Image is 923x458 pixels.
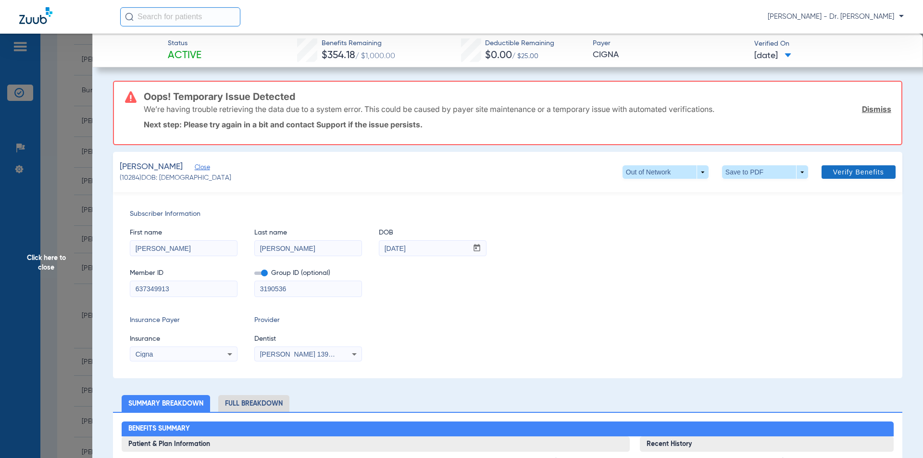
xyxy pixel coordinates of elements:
button: Open calendar [468,241,486,256]
span: Payer [593,38,746,49]
p: We’re having trouble retrieving the data due to a system error. This could be caused by payer sit... [144,104,714,114]
span: Deductible Remaining [485,38,554,49]
span: [PERSON_NAME] 1396853875 [260,350,355,358]
span: Provider [254,315,362,325]
img: Search Icon [125,12,134,21]
span: [PERSON_NAME] [120,161,183,173]
span: Close [195,164,203,173]
span: Active [168,49,201,62]
button: Save to PDF [722,165,808,179]
h3: Patient & Plan Information [122,436,630,452]
img: Zuub Logo [19,7,52,24]
span: Cigna [136,350,153,358]
span: Dentist [254,334,362,344]
iframe: Chat Widget [875,412,923,458]
span: (10284) DOB: [DEMOGRAPHIC_DATA] [120,173,231,183]
li: Summary Breakdown [122,395,210,412]
li: Full Breakdown [218,395,289,412]
h3: Recent History [640,436,894,452]
span: [DATE] [754,50,791,62]
span: Verified On [754,39,908,49]
span: $354.18 [322,50,355,61]
span: Last name [254,228,362,238]
span: / $1,000.00 [355,52,395,60]
span: Member ID [130,268,237,278]
span: / $25.00 [512,53,538,60]
input: Search for patients [120,7,240,26]
button: Out of Network [623,165,709,179]
button: Verify Benefits [822,165,896,179]
span: First name [130,228,237,238]
a: Dismiss [862,104,891,114]
h2: Benefits Summary [122,421,894,437]
span: $0.00 [485,50,512,61]
img: error-icon [125,91,137,103]
span: Group ID (optional) [254,268,362,278]
span: Verify Benefits [833,168,884,176]
span: Subscriber Information [130,209,886,219]
span: CIGNA [593,49,746,61]
span: [PERSON_NAME] - Dr. [PERSON_NAME] [768,12,904,22]
span: Benefits Remaining [322,38,395,49]
h3: Oops! Temporary Issue Detected [144,92,891,101]
span: Status [168,38,201,49]
p: Next step: Please try again in a bit and contact Support if the issue persists. [144,120,891,129]
span: Insurance [130,334,237,344]
span: DOB [379,228,486,238]
span: Insurance Payer [130,315,237,325]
